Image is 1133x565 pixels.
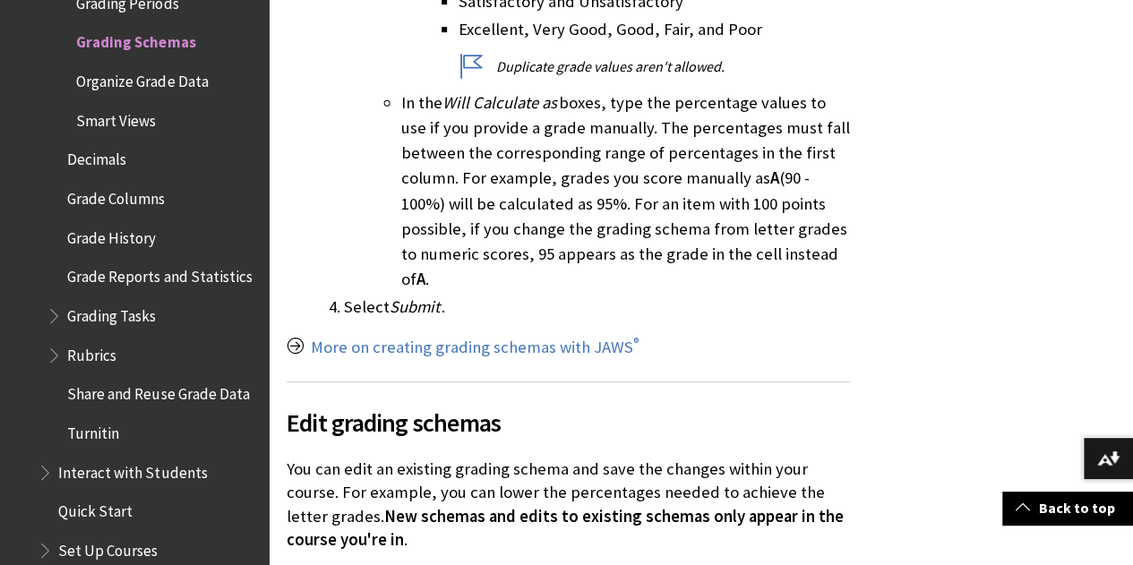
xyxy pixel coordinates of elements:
[67,145,126,169] span: Decimals
[67,340,116,364] span: Rubrics
[459,17,850,76] li: Excellent, Very Good, Good, Fair, and Poor
[58,458,207,482] span: Interact with Students
[67,301,156,325] span: Grading Tasks
[67,262,252,287] span: Grade Reports and Statistics
[344,295,850,320] li: Select .
[311,337,639,358] a: More on creating grading schemas with JAWS®
[67,418,119,442] span: Turnitin
[1002,492,1133,525] a: Back to top
[76,28,195,52] span: Grading Schemas
[58,535,158,560] span: Set Up Courses
[58,497,133,521] span: Quick Start
[287,458,850,552] p: You can edit an existing grading schema and save the changes within your course. For example, you...
[770,167,779,188] span: A
[67,223,156,247] span: Grade History
[76,106,156,130] span: Smart Views
[67,184,165,208] span: Grade Columns
[76,66,208,90] span: Organize Grade Data
[287,506,844,550] span: New schemas and edits to existing schemas only appear in the course you're in
[390,296,440,317] span: Submit
[633,334,639,350] sup: ®
[67,380,249,404] span: Share and Reuse Grade Data
[287,404,850,441] span: Edit grading schemas
[442,92,557,113] span: Will Calculate as
[459,56,850,76] p: Duplicate grade values aren't allowed.
[416,269,425,289] span: A
[401,90,850,291] li: In the boxes, type the percentage values to use if you provide a grade manually. The percentages ...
